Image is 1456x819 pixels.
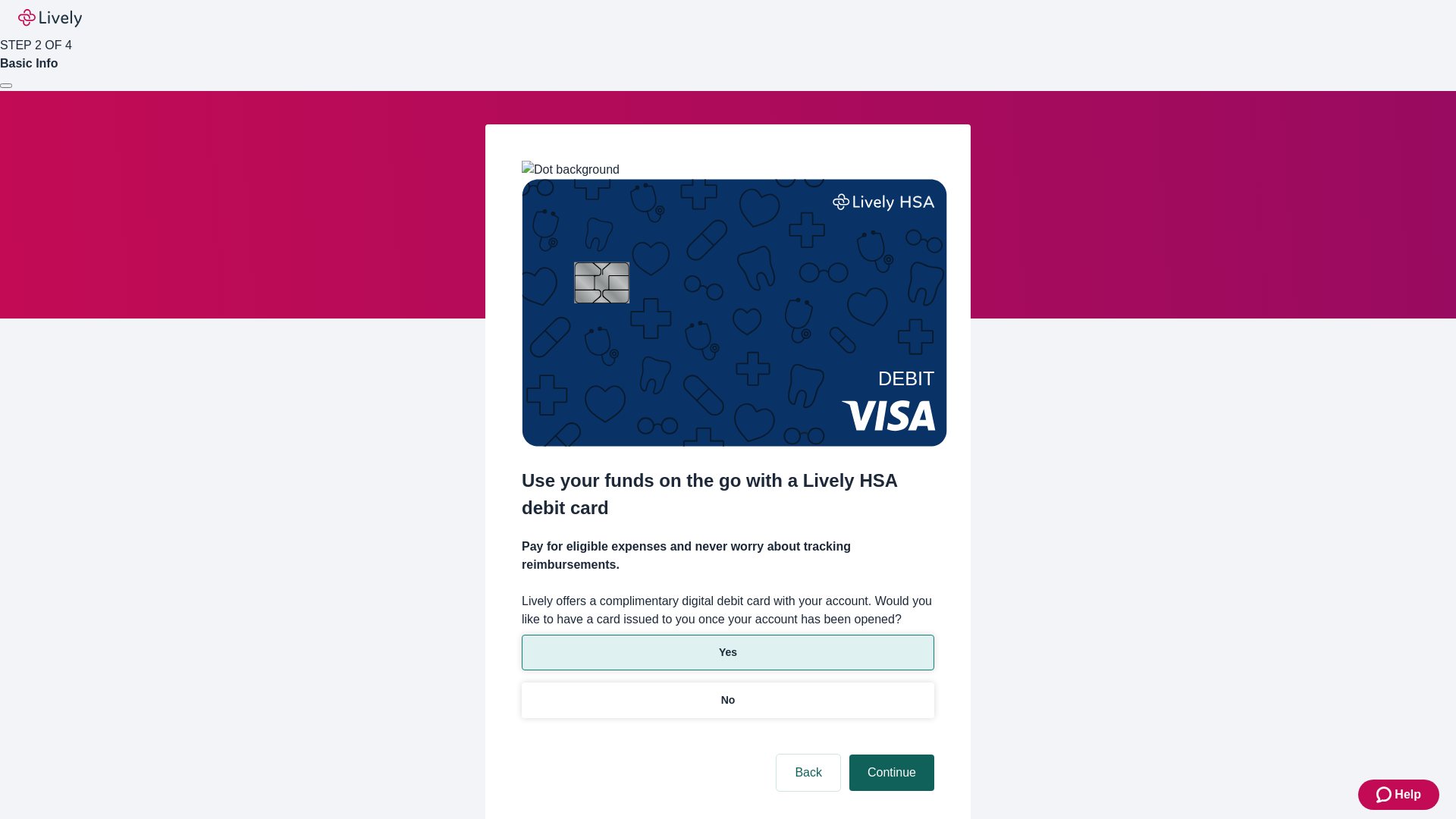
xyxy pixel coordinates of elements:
[1376,786,1395,804] svg: Zendesk support icon
[721,692,736,708] p: No
[522,538,934,574] h4: Pay for eligible expenses and never worry about tracking reimbursements.
[522,682,934,718] button: No
[522,179,947,447] img: Debit card
[719,645,737,661] p: Yes
[522,161,620,179] img: Dot background
[522,467,934,522] h2: Use your funds on the go with a Lively HSA debit card
[522,635,934,670] button: Yes
[777,755,840,791] button: Back
[849,755,934,791] button: Continue
[522,592,934,629] label: Lively offers a complimentary digital debit card with your account. Would you like to have a card...
[18,9,82,27] img: Lively
[1395,786,1421,804] span: Help
[1358,780,1439,810] button: Zendesk support iconHelp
